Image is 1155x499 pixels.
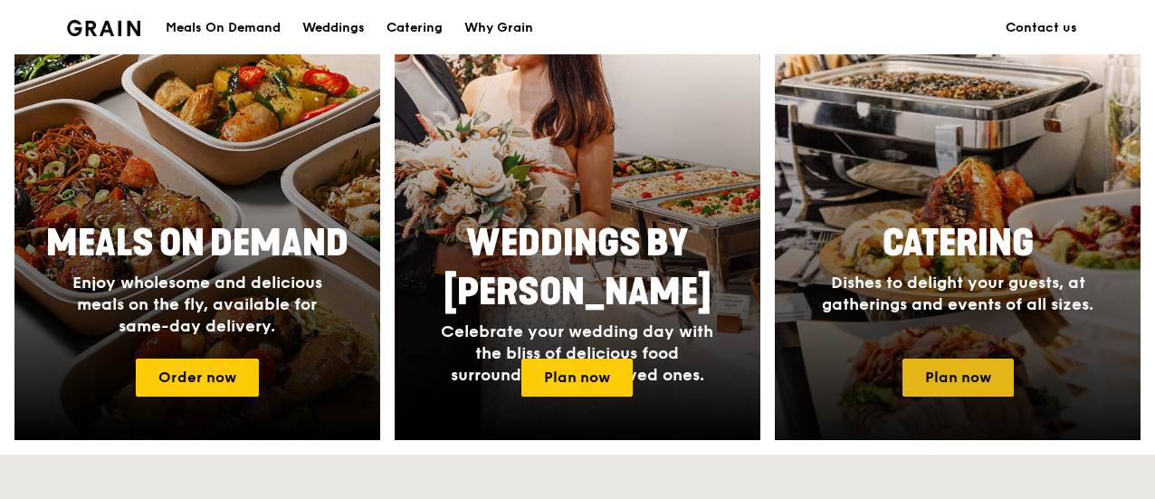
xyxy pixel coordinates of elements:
[72,273,322,336] span: Enjoy wholesome and delicious meals on the fly, available for same-day delivery.
[902,359,1014,397] a: Plan now
[441,321,713,385] span: Celebrate your wedding day with the bliss of delicious food surrounded by your loved ones.
[464,1,533,55] div: Why Grain
[995,1,1088,55] a: Contact us
[453,1,544,55] a: Why Grain
[136,359,259,397] a: Order now
[67,20,140,36] img: Grain
[387,1,443,55] div: Catering
[883,222,1034,265] span: Catering
[302,1,365,55] div: Weddings
[822,273,1093,314] span: Dishes to delight your guests, at gatherings and events of all sizes.
[521,359,633,397] a: Plan now
[46,222,348,265] span: Meals On Demand
[444,222,711,314] span: Weddings by [PERSON_NAME]
[376,1,453,55] a: Catering
[291,1,376,55] a: Weddings
[166,1,281,55] div: Meals On Demand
